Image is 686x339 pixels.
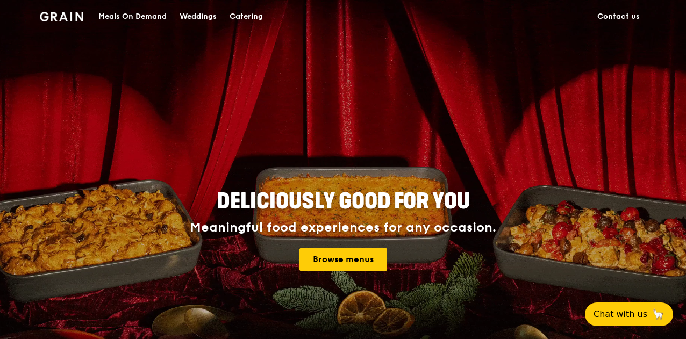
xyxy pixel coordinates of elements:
a: Browse menus [299,248,387,271]
a: Catering [223,1,269,33]
span: Chat with us [594,308,647,321]
span: Deliciously good for you [217,189,470,214]
div: Catering [230,1,263,33]
a: Contact us [591,1,646,33]
button: Chat with us🦙 [585,302,673,326]
div: Meals On Demand [98,1,167,33]
a: Weddings [173,1,223,33]
div: Weddings [180,1,217,33]
div: Meaningful food experiences for any occasion. [149,220,537,235]
span: 🦙 [652,308,664,321]
img: Grain [40,12,83,21]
